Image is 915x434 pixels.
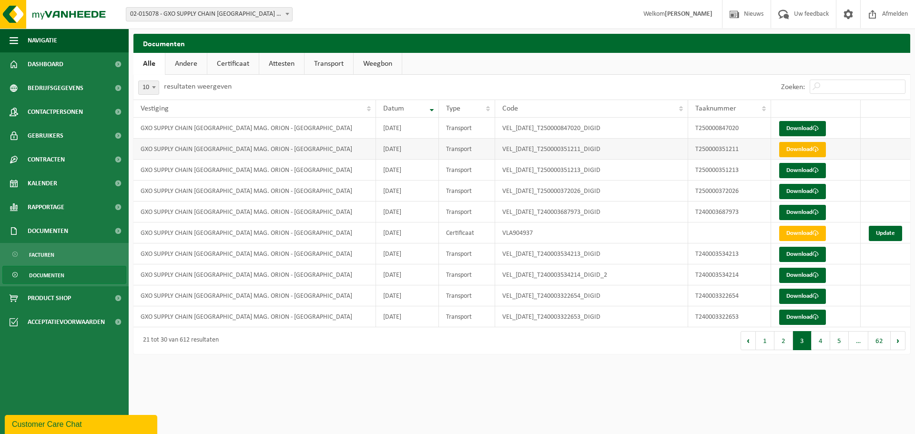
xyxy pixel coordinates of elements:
[779,142,826,157] a: Download
[869,226,902,241] a: Update
[141,105,169,112] span: Vestiging
[133,118,376,139] td: GXO SUPPLY CHAIN [GEOGRAPHIC_DATA] MAG. ORION - [GEOGRAPHIC_DATA]
[138,81,159,95] span: 10
[779,184,826,199] a: Download
[207,53,259,75] a: Certificaat
[376,243,439,264] td: [DATE]
[439,306,495,327] td: Transport
[495,202,688,222] td: VEL_[DATE]_T240003687973_DIGID
[774,331,793,350] button: 2
[133,202,376,222] td: GXO SUPPLY CHAIN [GEOGRAPHIC_DATA] MAG. ORION - [GEOGRAPHIC_DATA]
[28,52,63,76] span: Dashboard
[28,124,63,148] span: Gebruikers
[133,139,376,160] td: GXO SUPPLY CHAIN [GEOGRAPHIC_DATA] MAG. ORION - [GEOGRAPHIC_DATA]
[439,264,495,285] td: Transport
[779,205,826,220] a: Download
[868,331,891,350] button: 62
[2,245,126,263] a: Facturen
[133,264,376,285] td: GXO SUPPLY CHAIN [GEOGRAPHIC_DATA] MAG. ORION - [GEOGRAPHIC_DATA]
[28,172,57,195] span: Kalender
[779,226,826,241] a: Download
[28,310,105,334] span: Acceptatievoorwaarden
[138,332,219,349] div: 21 tot 30 van 612 resultaten
[376,306,439,327] td: [DATE]
[133,181,376,202] td: GXO SUPPLY CHAIN [GEOGRAPHIC_DATA] MAG. ORION - [GEOGRAPHIC_DATA]
[305,53,353,75] a: Transport
[793,331,812,350] button: 3
[439,118,495,139] td: Transport
[688,243,771,264] td: T240003534213
[376,118,439,139] td: [DATE]
[688,181,771,202] td: T250000372026
[376,285,439,306] td: [DATE]
[779,310,826,325] a: Download
[439,181,495,202] td: Transport
[495,222,688,243] td: VLA904937
[688,139,771,160] td: T250000351211
[126,8,292,21] span: 02-015078 - GXO SUPPLY CHAIN ANTWERPEN MAG. ORION - ANTWERPEN
[126,7,293,21] span: 02-015078 - GXO SUPPLY CHAIN ANTWERPEN MAG. ORION - ANTWERPEN
[29,246,54,264] span: Facturen
[779,121,826,136] a: Download
[439,139,495,160] td: Transport
[779,163,826,178] a: Download
[383,105,404,112] span: Datum
[259,53,304,75] a: Attesten
[376,181,439,202] td: [DATE]
[28,286,71,310] span: Product Shop
[688,160,771,181] td: T250000351213
[376,160,439,181] td: [DATE]
[495,181,688,202] td: VEL_[DATE]_T250000372026_DIGID
[495,264,688,285] td: VEL_[DATE]_T240003534214_DIGID_2
[830,331,849,350] button: 5
[133,222,376,243] td: GXO SUPPLY CHAIN [GEOGRAPHIC_DATA] MAG. ORION - [GEOGRAPHIC_DATA]
[849,331,868,350] span: …
[495,118,688,139] td: VEL_[DATE]_T250000847020_DIGID
[28,219,68,243] span: Documenten
[756,331,774,350] button: 1
[2,266,126,284] a: Documenten
[688,264,771,285] td: T240003534214
[502,105,518,112] span: Code
[376,202,439,222] td: [DATE]
[133,160,376,181] td: GXO SUPPLY CHAIN [GEOGRAPHIC_DATA] MAG. ORION - [GEOGRAPHIC_DATA]
[688,202,771,222] td: T240003687973
[439,202,495,222] td: Transport
[439,285,495,306] td: Transport
[376,222,439,243] td: [DATE]
[354,53,402,75] a: Weegbon
[5,413,159,434] iframe: chat widget
[133,34,910,52] h2: Documenten
[439,222,495,243] td: Certificaat
[376,264,439,285] td: [DATE]
[165,53,207,75] a: Andere
[812,331,830,350] button: 4
[28,29,57,52] span: Navigatie
[779,247,826,262] a: Download
[741,331,756,350] button: Previous
[139,81,159,94] span: 10
[495,306,688,327] td: VEL_[DATE]_T240003322653_DIGID
[439,243,495,264] td: Transport
[695,105,736,112] span: Taaknummer
[133,243,376,264] td: GXO SUPPLY CHAIN [GEOGRAPHIC_DATA] MAG. ORION - [GEOGRAPHIC_DATA]
[439,160,495,181] td: Transport
[688,118,771,139] td: T250000847020
[164,83,232,91] label: resultaten weergeven
[891,331,905,350] button: Next
[495,160,688,181] td: VEL_[DATE]_T250000351213_DIGID
[28,100,83,124] span: Contactpersonen
[446,105,460,112] span: Type
[28,76,83,100] span: Bedrijfsgegevens
[133,53,165,75] a: Alle
[779,268,826,283] a: Download
[495,243,688,264] td: VEL_[DATE]_T240003534213_DIGID
[688,285,771,306] td: T240003322654
[28,195,64,219] span: Rapportage
[29,266,64,284] span: Documenten
[688,306,771,327] td: T240003322653
[779,289,826,304] a: Download
[781,83,805,91] label: Zoeken:
[376,139,439,160] td: [DATE]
